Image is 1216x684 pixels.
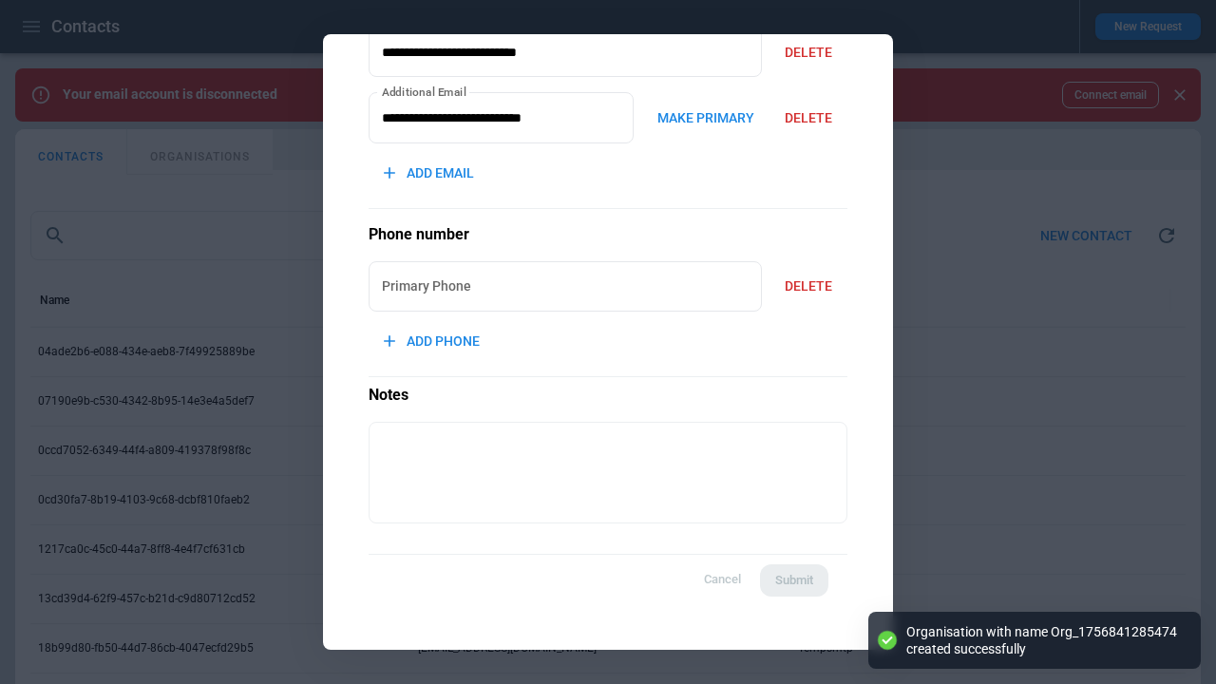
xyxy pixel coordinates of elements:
[906,623,1182,657] div: Organisation with name Org_1756841285474 created successfully
[641,98,769,139] button: MAKE PRIMARY
[369,321,495,362] button: ADD PHONE
[382,84,466,100] label: Additional Email
[769,32,847,73] button: DELETE
[769,266,847,307] button: DELETE
[369,224,847,245] h5: Phone number
[769,98,847,139] button: DELETE
[369,153,489,194] button: ADD EMAIL
[369,376,847,406] p: Notes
